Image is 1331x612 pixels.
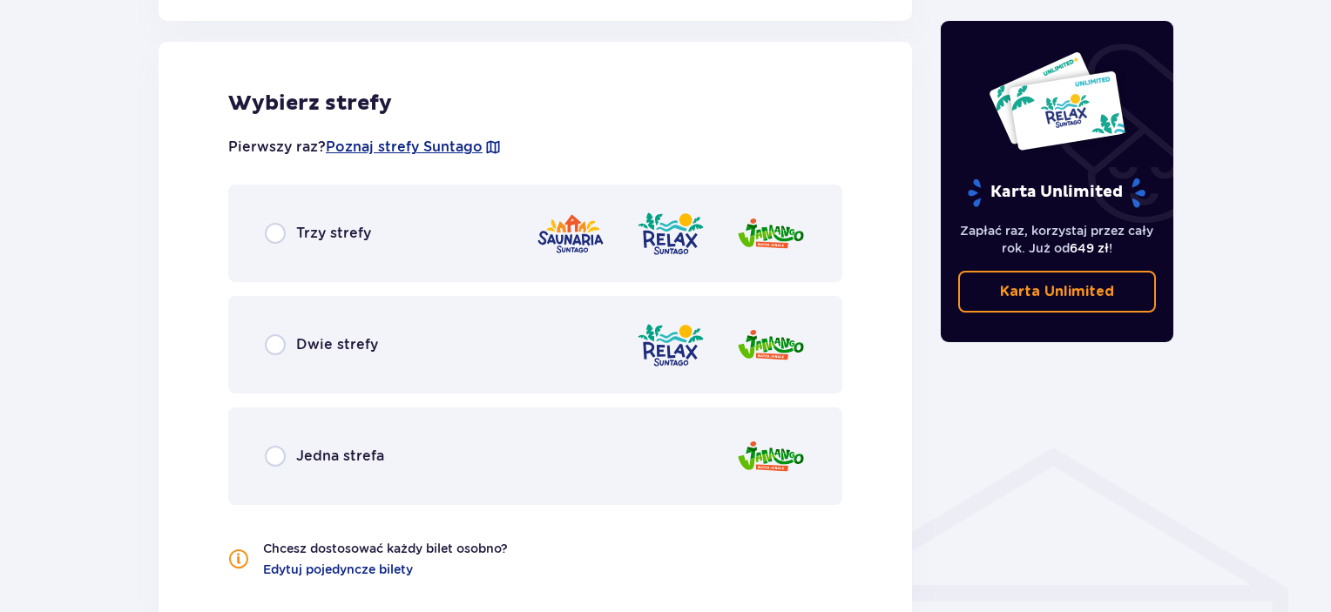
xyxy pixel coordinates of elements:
[636,209,706,259] img: zone logo
[296,447,384,466] p: Jedna strefa
[326,138,483,157] a: Poznaj strefy Suntago
[736,320,806,370] img: zone logo
[296,224,371,243] p: Trzy strefy
[958,271,1157,313] a: Karta Unlimited
[736,432,806,481] img: zone logo
[1070,241,1109,255] span: 649 zł
[636,320,706,370] img: zone logo
[228,91,842,117] p: Wybierz strefy
[966,178,1147,208] p: Karta Unlimited
[958,222,1157,257] p: Zapłać raz, korzystaj przez cały rok. Już od !
[1000,282,1114,301] p: Karta Unlimited
[228,138,502,157] p: Pierwszy raz?
[296,335,378,354] p: Dwie strefy
[263,561,413,578] a: Edytuj pojedyncze bilety
[536,209,605,259] img: zone logo
[263,540,508,557] p: Chcesz dostosować każdy bilet osobno?
[736,209,806,259] img: zone logo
